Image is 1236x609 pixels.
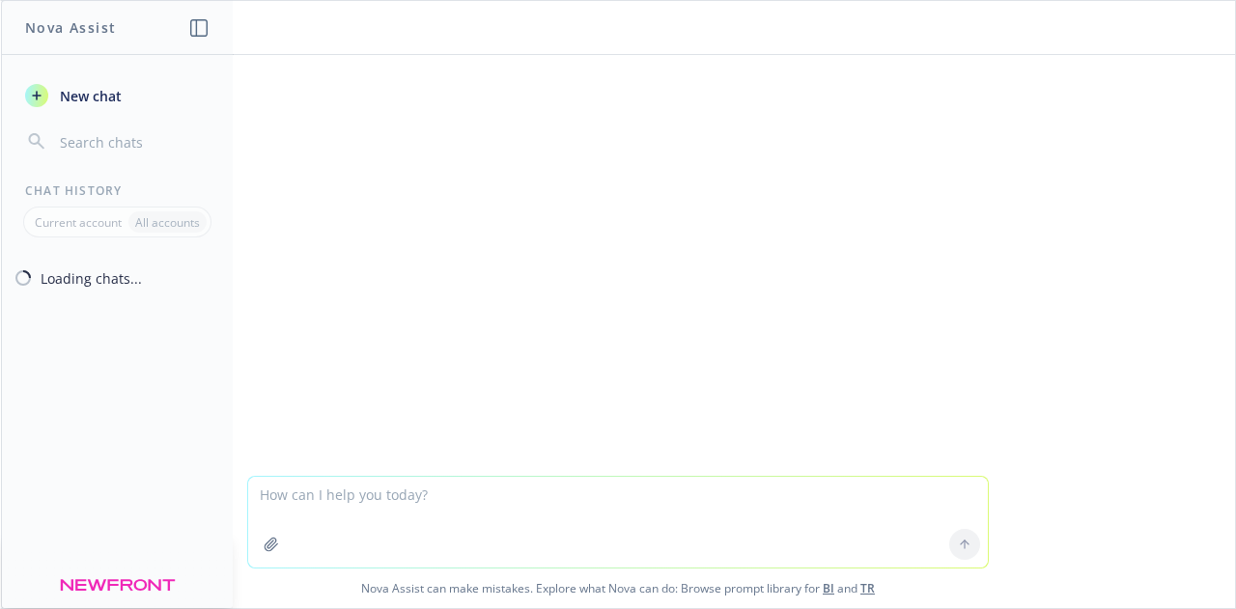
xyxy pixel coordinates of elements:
a: BI [823,580,834,596]
div: Chat History [2,182,233,199]
input: Search chats [56,128,210,155]
p: Current account [35,214,122,231]
button: New chat [17,78,217,113]
a: TR [860,580,875,596]
span: New chat [56,86,122,106]
h1: Nova Assist [25,17,116,38]
span: Nova Assist can make mistakes. Explore what Nova can do: Browse prompt library for and [9,568,1227,608]
p: All accounts [135,214,200,231]
button: Loading chats... [2,261,233,295]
